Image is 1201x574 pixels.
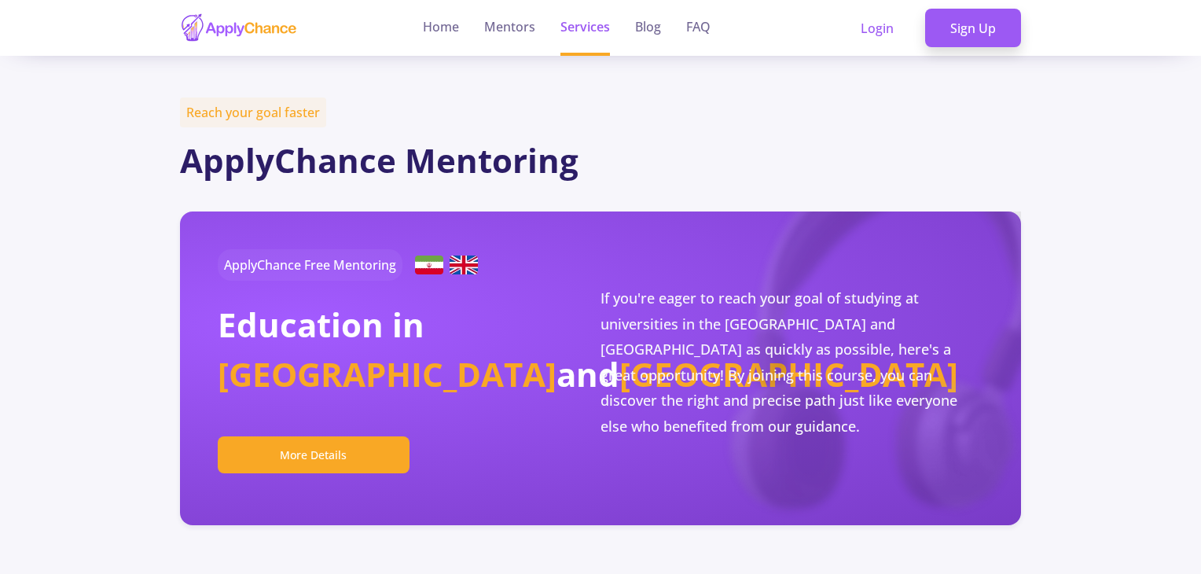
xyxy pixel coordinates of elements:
[218,300,600,399] h2: Education in and
[218,249,402,281] span: ApplyChance Free Mentoring
[450,256,478,274] img: United Kingdom Flag
[600,285,983,438] p: If you're eager to reach your goal of studying at universities in the [GEOGRAPHIC_DATA] and [GEOG...
[180,98,326,127] span: Reach your goal faster
[836,9,919,48] a: Login
[180,141,1021,180] h1: ApplyChance Mentoring
[415,256,443,274] img: Iran Flag
[925,9,1021,48] a: Sign Up
[218,446,421,463] a: More Details
[218,436,409,473] button: More Details
[180,13,298,43] img: applychance logo
[218,351,556,396] span: [GEOGRAPHIC_DATA]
